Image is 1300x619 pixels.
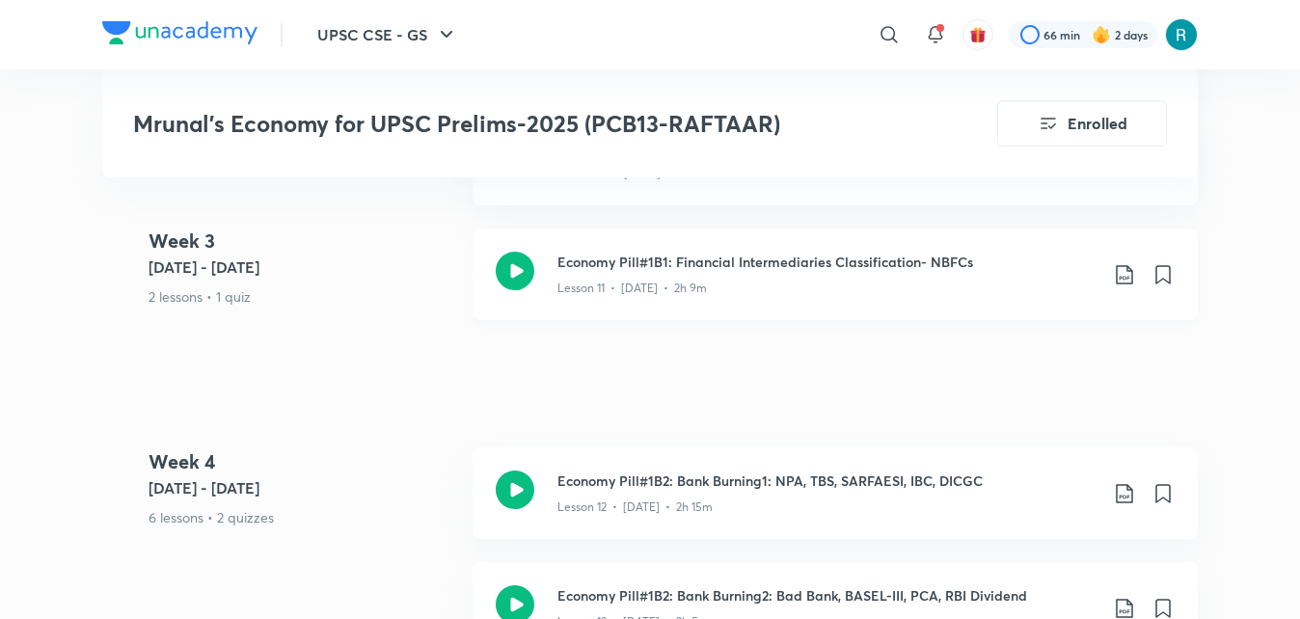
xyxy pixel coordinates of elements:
[133,110,888,138] h3: Mrunal’s Economy for UPSC Prelims-2025 (PCB13-RAFTAAR)
[557,471,1097,491] h3: Economy Pill#1B2: Bank Burning1: NPA, TBS, SARFAESI, IBC, DICGC
[1165,18,1198,51] img: Rishav Bharadwaj
[149,507,457,527] p: 6 lessons • 2 quizzes
[473,229,1198,343] a: Economy Pill#1B1: Financial Intermediaries Classification- NBFCsLesson 11 • [DATE] • 2h 9m
[1092,25,1111,44] img: streak
[149,476,457,499] h5: [DATE] - [DATE]
[306,15,470,54] button: UPSC CSE - GS
[149,227,457,256] h4: Week 3
[997,100,1167,147] button: Enrolled
[473,447,1198,562] a: Economy Pill#1B2: Bank Burning1: NPA, TBS, SARFAESI, IBC, DICGCLesson 12 • [DATE] • 2h 15m
[557,280,707,297] p: Lesson 11 • [DATE] • 2h 9m
[149,256,457,279] h5: [DATE] - [DATE]
[557,585,1097,606] h3: Economy Pill#1B2: Bank Burning2: Bad Bank, BASEL-III, PCA, RBI Dividend
[557,498,713,516] p: Lesson 12 • [DATE] • 2h 15m
[557,252,1097,272] h3: Economy Pill#1B1: Financial Intermediaries Classification- NBFCs
[969,26,987,43] img: avatar
[149,286,457,307] p: 2 lessons • 1 quiz
[102,21,257,49] a: Company Logo
[149,447,457,476] h4: Week 4
[962,19,993,50] button: avatar
[102,21,257,44] img: Company Logo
